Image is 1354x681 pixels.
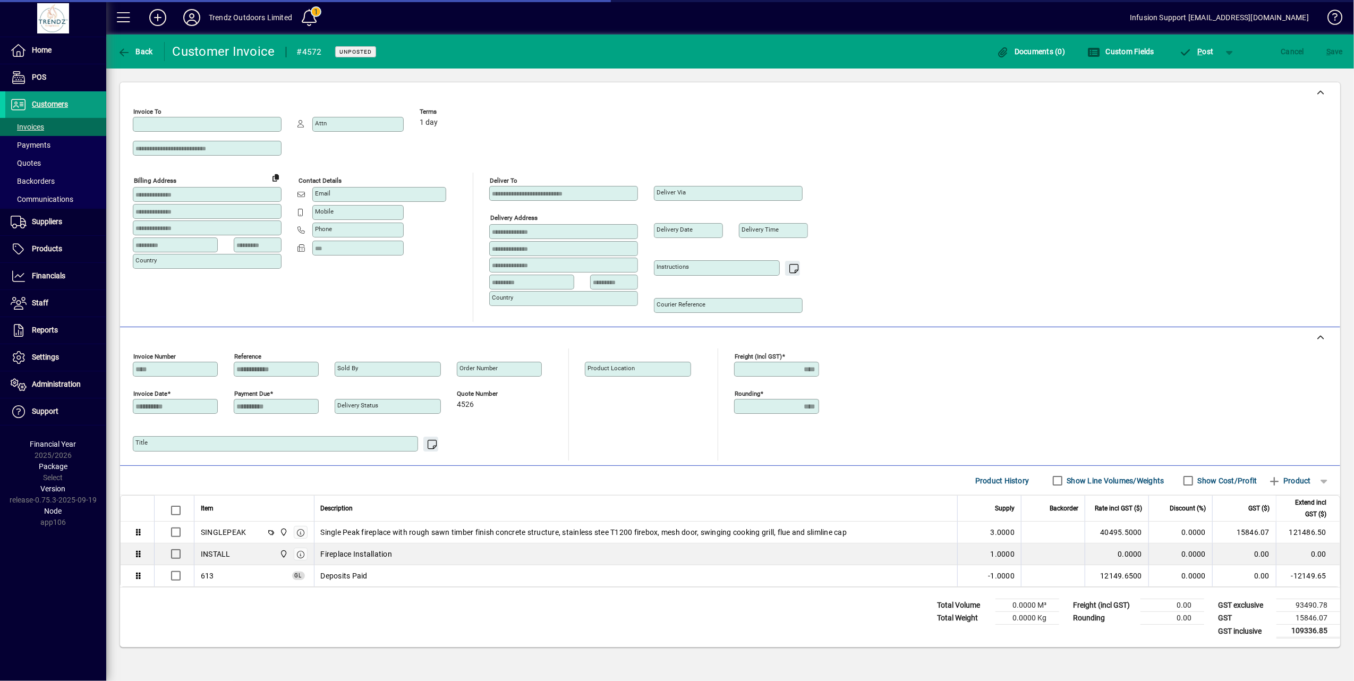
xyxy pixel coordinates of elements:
[587,364,635,372] mat-label: Product location
[988,571,1015,581] span: -1.0000
[420,108,483,115] span: Terms
[1092,571,1142,581] div: 12149.6500
[30,440,76,448] span: Financial Year
[1212,543,1276,565] td: 0.00
[267,169,284,186] button: Copy to Delivery address
[657,301,705,308] mat-label: Courier Reference
[995,503,1015,514] span: Supply
[657,189,686,196] mat-label: Deliver via
[1092,527,1142,538] div: 40495.5000
[5,118,106,136] a: Invoices
[32,100,68,108] span: Customers
[1319,2,1341,37] a: Knowledge Base
[315,190,330,197] mat-label: Email
[5,136,106,154] a: Payments
[11,177,55,185] span: Backorders
[995,599,1059,612] td: 0.0000 M³
[1213,599,1276,612] td: GST exclusive
[1212,522,1276,543] td: 15846.07
[297,44,322,61] div: #4572
[201,571,214,581] span: Deposit Paid
[997,47,1066,56] span: Documents (0)
[133,108,161,115] mat-label: Invoice To
[5,154,106,172] a: Quotes
[11,159,41,167] span: Quotes
[315,225,332,233] mat-label: Phone
[32,299,48,307] span: Staff
[1050,503,1078,514] span: Backorder
[1148,565,1212,586] td: 0.0000
[11,195,73,203] span: Communications
[5,236,106,262] a: Products
[971,471,1034,490] button: Product History
[1148,522,1212,543] td: 0.0000
[1248,503,1270,514] span: GST ($)
[11,141,50,149] span: Payments
[5,344,106,371] a: Settings
[991,549,1015,559] span: 1.0000
[1212,565,1276,586] td: 0.00
[11,123,44,131] span: Invoices
[1148,543,1212,565] td: 0.0000
[1283,497,1326,520] span: Extend incl GST ($)
[1068,599,1140,612] td: Freight (incl GST)
[209,9,292,26] div: Trendz Outdoors Limited
[1276,565,1340,586] td: -12149.65
[32,326,58,334] span: Reports
[5,398,106,425] a: Support
[141,8,175,27] button: Add
[1140,599,1204,612] td: 0.00
[1326,47,1331,56] span: S
[5,190,106,208] a: Communications
[457,390,521,397] span: Quote number
[234,390,270,397] mat-label: Payment due
[735,390,760,397] mat-label: Rounding
[32,244,62,253] span: Products
[932,612,995,625] td: Total Weight
[321,549,393,559] span: Fireplace Installation
[1085,42,1157,61] button: Custom Fields
[1087,47,1154,56] span: Custom Fields
[201,503,214,514] span: Item
[115,42,156,61] button: Back
[1198,47,1203,56] span: P
[742,226,779,233] mat-label: Delivery time
[420,118,438,127] span: 1 day
[994,42,1068,61] button: Documents (0)
[5,64,106,91] a: POS
[32,73,46,81] span: POS
[1170,503,1206,514] span: Discount (%)
[457,401,474,409] span: 4526
[337,364,358,372] mat-label: Sold by
[32,407,58,415] span: Support
[321,503,353,514] span: Description
[135,257,157,264] mat-label: Country
[657,226,693,233] mat-label: Delivery date
[1065,475,1164,486] label: Show Line Volumes/Weights
[339,48,372,55] span: Unposted
[1276,612,1340,625] td: 15846.07
[321,571,368,581] span: Deposits Paid
[459,364,498,372] mat-label: Order number
[1213,612,1276,625] td: GST
[5,172,106,190] a: Backorders
[201,527,246,538] div: SINGLEPEAK
[32,271,65,280] span: Financials
[32,46,52,54] span: Home
[490,177,517,184] mat-label: Deliver To
[133,390,167,397] mat-label: Invoice date
[5,290,106,317] a: Staff
[295,573,302,578] span: GL
[321,527,847,538] span: Single Peak fireplace with rough sawn timber finish concrete structure, stainless stee T1200 fire...
[32,380,81,388] span: Administration
[315,208,334,215] mat-label: Mobile
[5,209,106,235] a: Suppliers
[1276,522,1340,543] td: 121486.50
[1179,47,1214,56] span: ost
[117,47,153,56] span: Back
[492,294,513,301] mat-label: Country
[1324,42,1346,61] button: Save
[1068,612,1140,625] td: Rounding
[995,612,1059,625] td: 0.0000 Kg
[1268,472,1311,489] span: Product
